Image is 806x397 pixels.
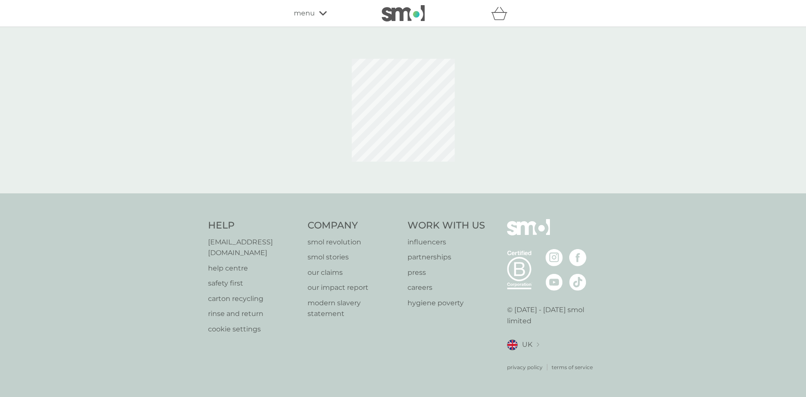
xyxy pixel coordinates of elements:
span: UK [522,339,532,350]
a: terms of service [552,363,593,371]
a: modern slavery statement [308,298,399,319]
a: [EMAIL_ADDRESS][DOMAIN_NAME] [208,237,299,259]
a: smol stories [308,252,399,263]
img: select a new location [537,343,539,347]
a: carton recycling [208,293,299,304]
img: visit the smol Tiktok page [569,274,586,291]
a: smol revolution [308,237,399,248]
a: safety first [208,278,299,289]
a: hygiene poverty [408,298,485,309]
a: our claims [308,267,399,278]
a: influencers [408,237,485,248]
a: privacy policy [507,363,543,371]
img: smol [382,5,425,21]
a: rinse and return [208,308,299,319]
span: menu [294,8,315,19]
a: cookie settings [208,324,299,335]
img: visit the smol Instagram page [546,249,563,266]
a: our impact report [308,282,399,293]
h4: Work With Us [408,219,485,232]
img: visit the smol Facebook page [569,249,586,266]
p: © [DATE] - [DATE] smol limited [507,304,598,326]
h4: Company [308,219,399,232]
img: visit the smol Youtube page [546,274,563,291]
img: UK flag [507,340,518,350]
a: partnerships [408,252,485,263]
a: press [408,267,485,278]
h4: Help [208,219,299,232]
img: smol [507,219,550,248]
a: careers [408,282,485,293]
div: basket [491,5,513,22]
a: help centre [208,263,299,274]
